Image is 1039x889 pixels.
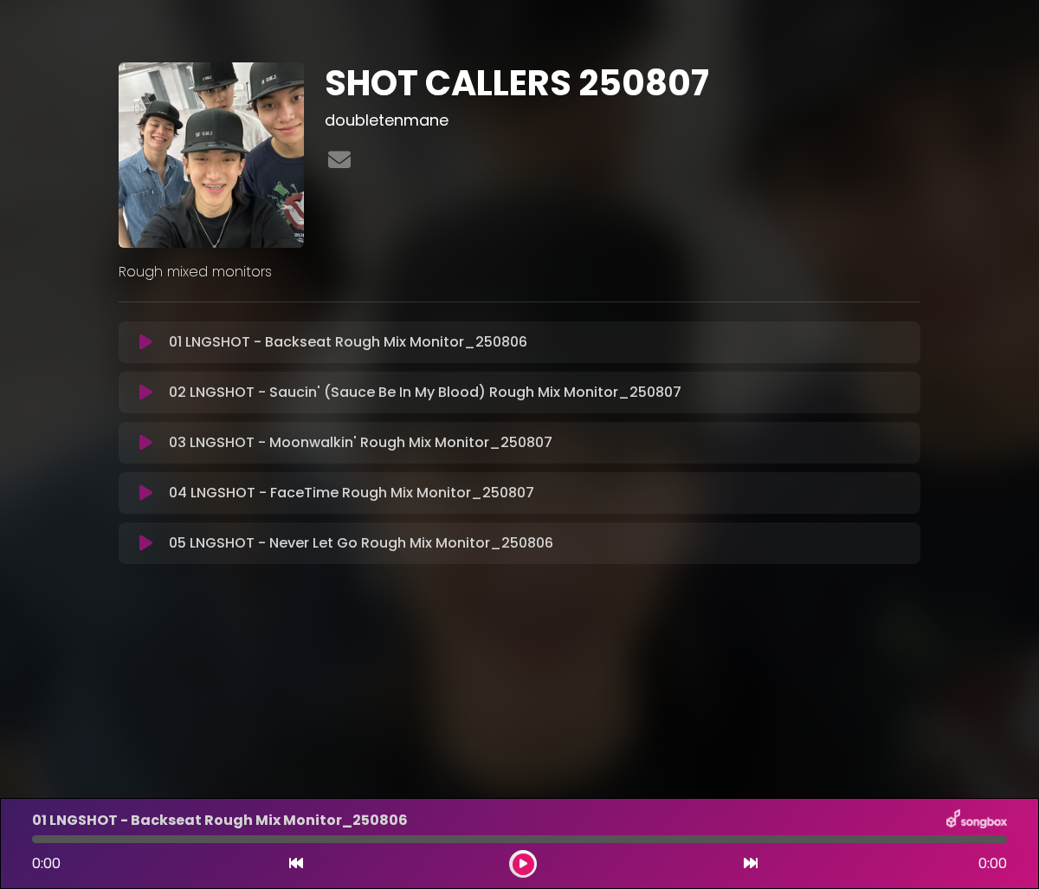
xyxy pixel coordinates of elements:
h3: doubletenmane [325,111,921,130]
p: 03 LNGSHOT - Moonwalkin' Rough Mix Monitor_250807 [169,432,552,453]
h1: SHOT CALLERS 250807 [325,62,921,104]
img: EhfZEEfJT4ehH6TTm04u [119,62,304,248]
p: Rough mixed monitors [119,262,920,282]
p: 05 LNGSHOT - Never Let Go Rough Mix Monitor_250806 [169,533,553,554]
p: 01 LNGSHOT - Backseat Rough Mix Monitor_250806 [169,332,527,353]
p: 04 LNGSHOT - FaceTime Rough Mix Monitor_250807 [169,483,534,503]
p: 02 LNGSHOT - Saucin' (Sauce Be In My Blood) Rough Mix Monitor_250807 [169,382,681,403]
